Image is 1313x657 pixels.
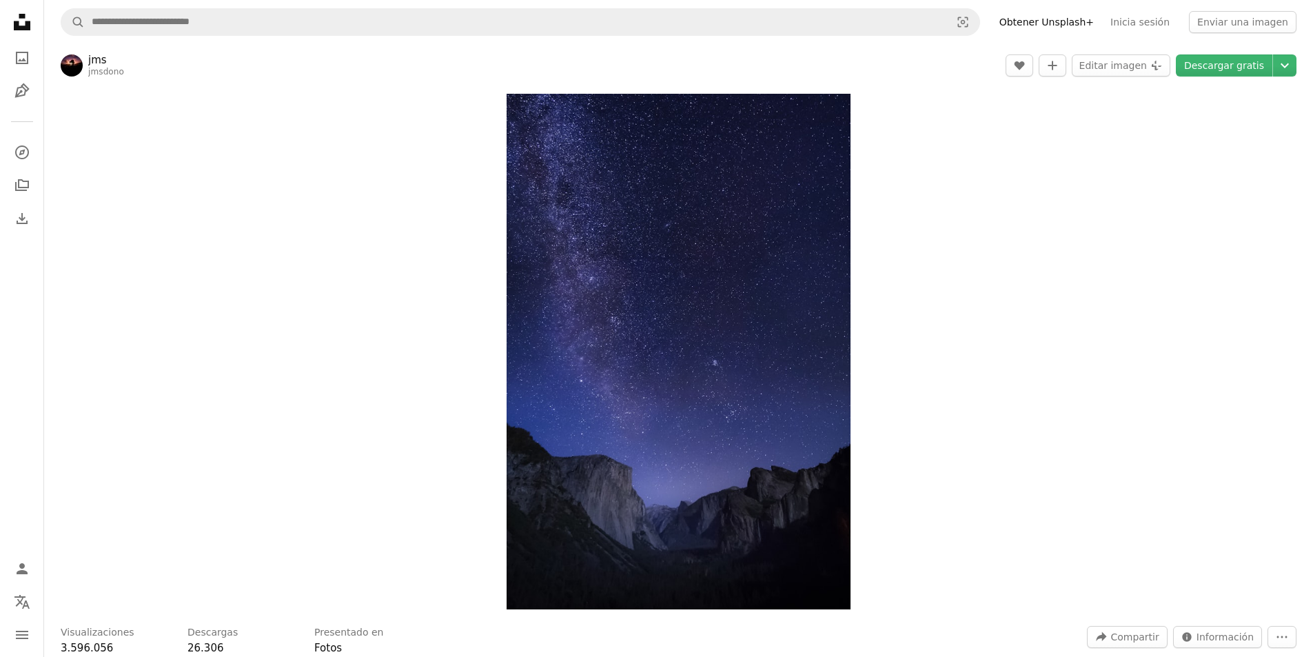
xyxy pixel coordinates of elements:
[88,53,124,67] a: jms
[507,94,851,609] button: Ampliar en esta imagen
[8,205,36,232] a: Historial de descargas
[1006,54,1033,77] button: Me gusta
[1273,54,1296,77] button: Elegir el tamaño de descarga
[1197,627,1254,647] span: Información
[1189,11,1296,33] button: Enviar una imagen
[88,67,124,77] a: jmsdono
[61,642,113,654] span: 3.596.056
[8,621,36,649] button: Menú
[1173,626,1262,648] button: Estadísticas sobre esta imagen
[8,172,36,199] a: Colecciones
[187,626,238,640] h3: Descargas
[991,11,1102,33] a: Obtener Unsplash+
[8,44,36,72] a: Fotos
[1176,54,1272,77] a: Descargar gratis
[61,54,83,77] img: Ve al perfil de jms
[187,642,224,654] span: 26.306
[1039,54,1066,77] button: Añade a la colección
[8,77,36,105] a: Ilustraciones
[8,139,36,166] a: Explorar
[946,9,979,35] button: Búsqueda visual
[1072,54,1170,77] button: Editar imagen
[314,642,342,654] a: Fotos
[61,8,980,36] form: Encuentra imágenes en todo el sitio
[1102,11,1178,33] a: Inicia sesión
[507,94,851,609] img: Fotografía de la Vía Láctea
[61,626,134,640] h3: Visualizaciones
[1110,627,1159,647] span: Compartir
[1087,626,1167,648] button: Compartir esta imagen
[8,555,36,583] a: Iniciar sesión / Registrarse
[8,588,36,616] button: Idioma
[1268,626,1296,648] button: Más acciones
[61,9,85,35] button: Buscar en Unsplash
[314,626,384,640] h3: Presentado en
